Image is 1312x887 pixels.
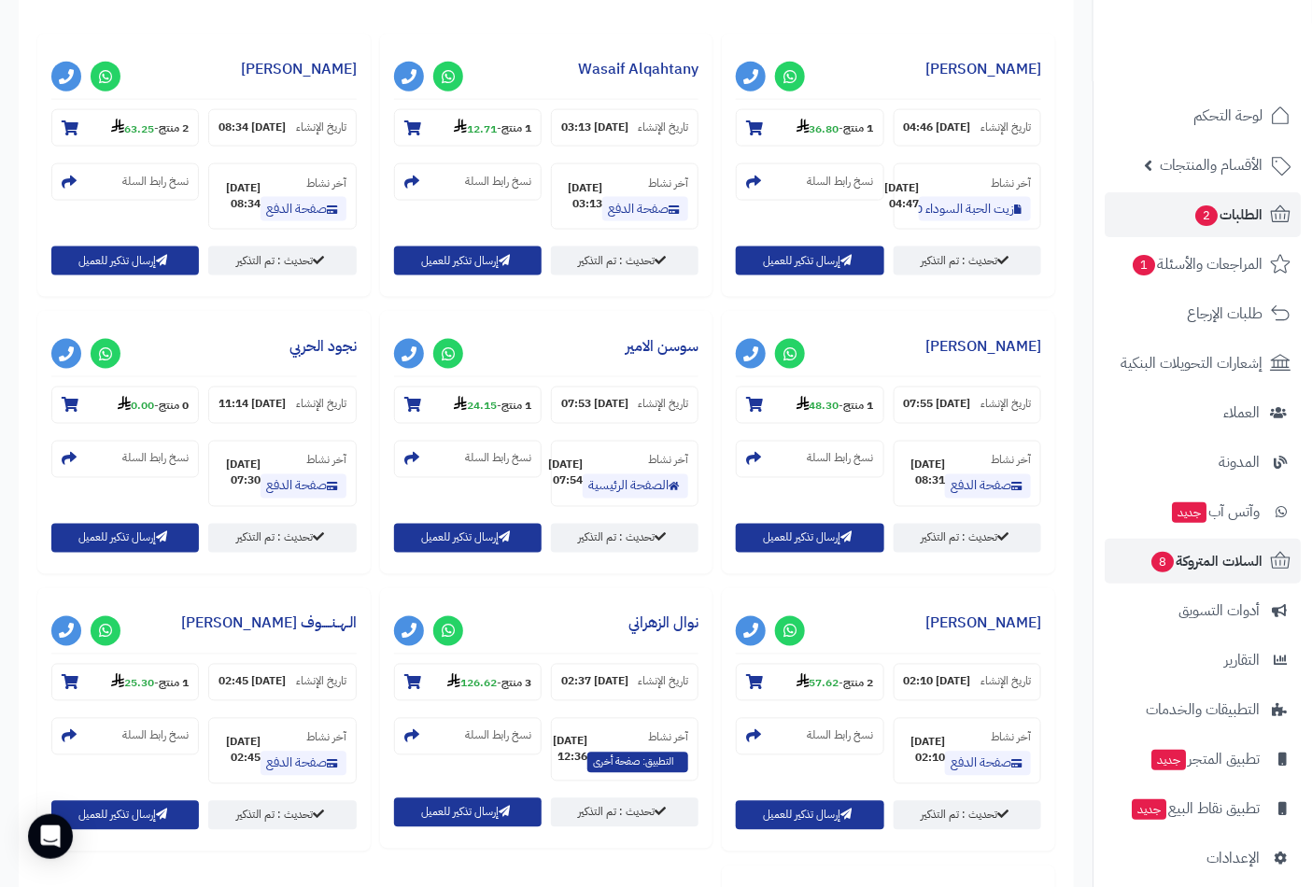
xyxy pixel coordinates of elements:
a: صفحة الدفع [261,197,346,221]
a: تطبيق المتجرجديد [1105,737,1301,781]
small: - [111,119,189,137]
a: العملاء [1105,390,1301,435]
small: - [797,673,874,692]
span: الطلبات [1193,202,1263,228]
span: جديد [1132,799,1166,820]
strong: 1 منتج [501,398,531,415]
a: المراجعات والأسئلة1 [1105,242,1301,287]
section: نسخ رابط السلة [51,441,199,478]
section: نسخ رابط السلة [51,163,199,201]
small: آخر نشاط [991,175,1031,191]
small: نسخ رابط السلة [122,174,189,190]
span: السلات المتروكة [1150,548,1263,574]
span: إشعارات التحويلات البنكية [1121,350,1263,376]
strong: 63.25 [111,120,154,137]
section: 1 منتج-12.71 [394,109,542,147]
section: نسخ رابط السلة [736,441,883,478]
a: تحديث : تم التذكير [894,246,1041,275]
strong: [DATE] 03:13 [561,180,602,212]
a: الإعدادات [1105,836,1301,880]
span: العملاء [1223,400,1260,426]
a: الطلبات2 [1105,192,1301,237]
span: التطبيق: صفحة أخرى [587,753,688,773]
small: تاريخ الإنشاء [296,674,346,690]
small: آخر نشاط [648,452,688,469]
small: تاريخ الإنشاء [638,674,688,690]
a: صفحة الدفع [602,197,688,221]
a: أدوات التسويق [1105,588,1301,633]
span: الإعدادات [1206,845,1260,871]
section: نسخ رابط السلة [51,718,199,755]
small: نسخ رابط السلة [122,451,189,467]
strong: [DATE] 02:45 [219,735,260,767]
small: - [454,396,531,415]
a: صفحة الدفع [945,474,1031,499]
span: تطبيق المتجر [1150,746,1260,772]
a: لوحة التحكم [1105,93,1301,138]
a: تحديث : تم التذكير [551,798,698,827]
strong: [DATE] 04:46 [904,120,971,135]
section: 2 منتج-63.25 [51,109,199,147]
section: نسخ رابط السلة [736,163,883,201]
small: تاريخ الإنشاء [980,397,1031,413]
small: - [447,673,531,692]
a: [PERSON_NAME] [925,58,1041,80]
a: [PERSON_NAME] [241,58,357,80]
strong: [DATE] 08:31 [904,458,945,489]
strong: [DATE] 07:30 [219,458,260,489]
strong: 57.62 [797,675,839,692]
strong: [DATE] 11:14 [219,397,286,413]
section: نسخ رابط السلة [736,718,883,755]
strong: 1 منتج [159,675,189,692]
a: Wasaif Alqahtany [578,58,698,80]
a: تحديث : تم التذكير [208,801,356,830]
strong: [DATE] 02:37 [561,674,628,690]
small: تاريخ الإنشاء [980,674,1031,690]
small: تاريخ الإنشاء [296,397,346,413]
strong: 0.00 [118,398,154,415]
small: - [118,396,189,415]
small: - [797,396,874,415]
span: الأقسام والمنتجات [1160,152,1263,178]
a: صفحة الدفع [261,474,346,499]
a: تحديث : تم التذكير [208,524,356,553]
small: - [454,119,531,137]
small: آخر نشاط [991,729,1031,746]
strong: [DATE] 08:34 [219,120,286,135]
a: سوسن الامير [626,335,698,358]
small: آخر نشاط [991,452,1031,469]
strong: [DATE] 07:54 [548,458,583,489]
span: 1 [1133,255,1155,275]
strong: [DATE] 02:10 [904,674,971,690]
small: آخر نشاط [306,729,346,746]
strong: 1 منتج [501,120,531,137]
section: نسخ رابط السلة [394,718,542,755]
a: التقارير [1105,638,1301,683]
small: تاريخ الإنشاء [638,120,688,135]
strong: [DATE] 03:13 [561,120,628,135]
span: لوحة التحكم [1193,103,1263,129]
a: تحديث : تم التذكير [208,246,356,275]
a: الصفحة الرئيسية [583,474,688,499]
small: تاريخ الإنشاء [638,397,688,413]
button: إرسال تذكير للعميل [736,524,883,553]
a: تحديث : تم التذكير [551,524,698,553]
strong: [DATE] 12:36 [553,734,587,766]
button: إرسال تذكير للعميل [736,246,883,275]
section: 1 منتج-24.15 [394,387,542,424]
strong: [DATE] 07:53 [561,397,628,413]
span: جديد [1151,750,1186,770]
span: 8 [1151,552,1174,572]
section: 1 منتج-36.80 [736,109,883,147]
strong: 0 منتج [159,398,189,415]
a: تحديث : تم التذكير [894,801,1041,830]
span: المراجعات والأسئلة [1131,251,1263,277]
small: - [111,673,189,692]
a: المدونة [1105,440,1301,485]
small: نسخ رابط السلة [122,728,189,744]
button: إرسال تذكير للعميل [736,801,883,830]
small: آخر نشاط [648,729,688,746]
small: نسخ رابط السلة [465,451,531,467]
small: آخر نشاط [306,175,346,191]
strong: 24.15 [454,398,497,415]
